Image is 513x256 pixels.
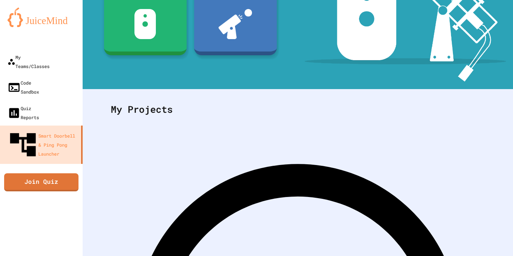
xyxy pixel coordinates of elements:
div: Quiz Reports [8,104,39,122]
a: Join Quiz [4,173,78,191]
div: Code Sandbox [8,78,39,96]
img: logo-orange.svg [8,8,75,27]
img: sdb-white.svg [134,9,156,39]
div: My Projects [103,95,492,124]
div: Smart Doorbell & Ping Pong Launcher [8,129,78,160]
div: My Teams/Classes [8,53,50,71]
img: ppl-with-ball.png [219,9,252,39]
